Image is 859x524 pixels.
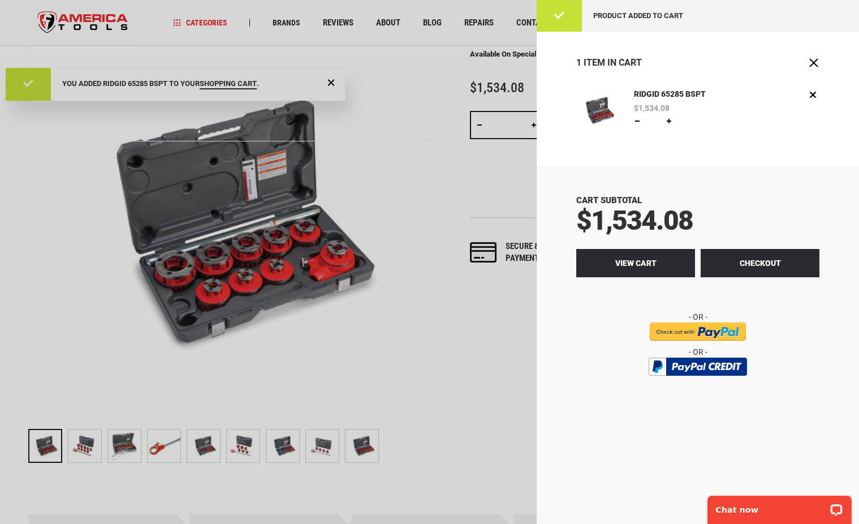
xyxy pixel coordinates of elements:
span: Product added to cart [593,11,683,20]
img: RIDGID 65285 BSPT [576,88,620,132]
span: $1,534.08 [634,104,670,112]
a: RIDGID 65285 BSPT [576,88,620,135]
span: Cart Subtotal [576,195,642,205]
span: 1 [576,57,581,68]
a: RIDGID 65285 BSPT [631,88,709,101]
img: btn_bml_text.png [655,379,740,391]
iframe: LiveChat chat widget [700,488,859,524]
button: Close [808,57,819,68]
a: View Cart [576,249,695,277]
button: Checkout [701,249,819,277]
span: $1,534.08 [576,204,693,237]
span: Item in Cart [584,57,642,68]
span: View Cart [615,259,657,268]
